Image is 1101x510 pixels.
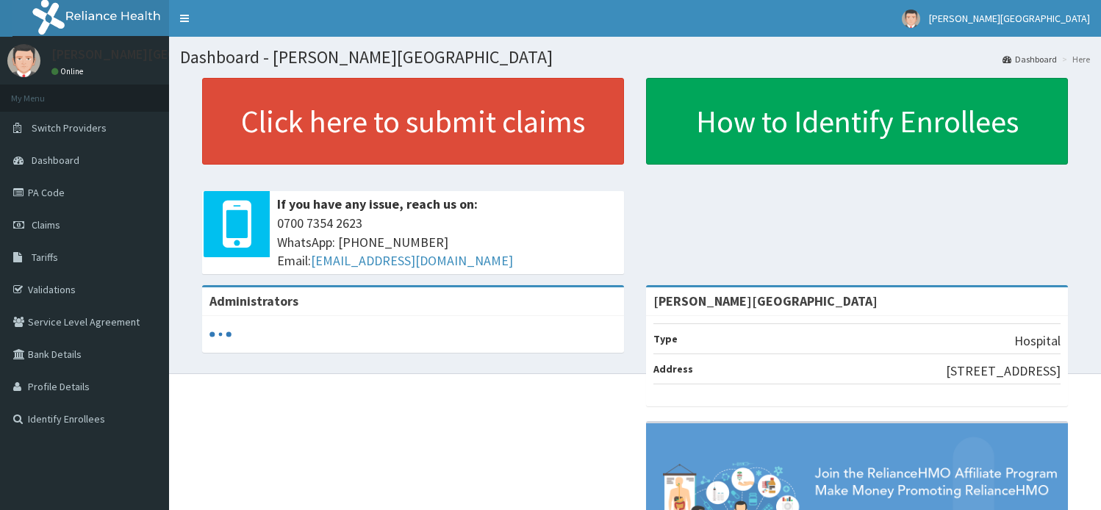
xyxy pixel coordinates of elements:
p: [STREET_ADDRESS] [946,362,1061,381]
a: Online [51,66,87,76]
b: Address [653,362,693,376]
p: [PERSON_NAME][GEOGRAPHIC_DATA] [51,48,269,61]
img: User Image [902,10,920,28]
span: Dashboard [32,154,79,167]
b: Type [653,332,678,345]
a: Click here to submit claims [202,78,624,165]
a: How to Identify Enrollees [646,78,1068,165]
li: Here [1058,53,1090,65]
b: Administrators [209,292,298,309]
span: [PERSON_NAME][GEOGRAPHIC_DATA] [929,12,1090,25]
a: Dashboard [1003,53,1057,65]
p: Hospital [1014,331,1061,351]
span: Claims [32,218,60,231]
img: User Image [7,44,40,77]
span: Tariffs [32,251,58,264]
span: 0700 7354 2623 WhatsApp: [PHONE_NUMBER] Email: [277,214,617,270]
strong: [PERSON_NAME][GEOGRAPHIC_DATA] [653,292,878,309]
a: [EMAIL_ADDRESS][DOMAIN_NAME] [311,252,513,269]
span: Switch Providers [32,121,107,134]
svg: audio-loading [209,323,232,345]
b: If you have any issue, reach us on: [277,195,478,212]
h1: Dashboard - [PERSON_NAME][GEOGRAPHIC_DATA] [180,48,1090,67]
